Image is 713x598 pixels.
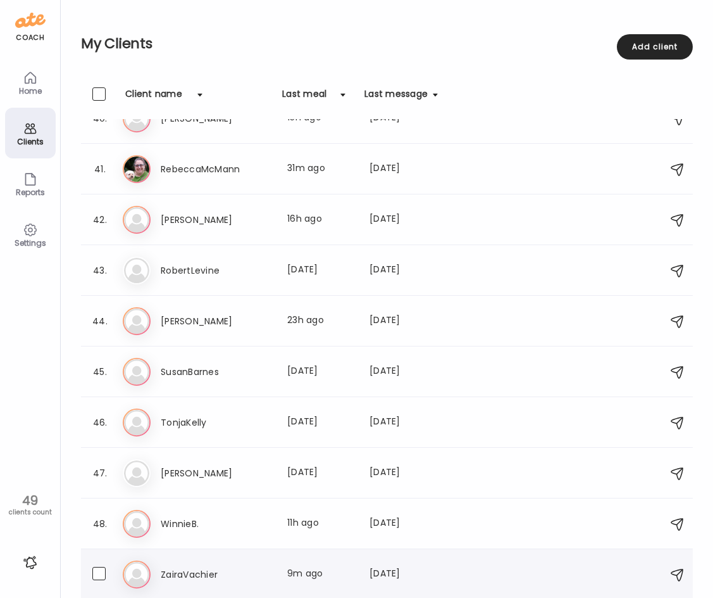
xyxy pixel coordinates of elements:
[287,415,354,430] div: [DATE]
[369,162,438,177] div: [DATE]
[369,415,438,430] div: [DATE]
[16,32,44,43] div: coach
[369,567,438,582] div: [DATE]
[8,87,53,95] div: Home
[282,87,326,108] div: Last meal
[161,364,272,379] h3: SusanBarnes
[92,263,108,278] div: 43.
[161,415,272,430] h3: TonjaKelly
[369,466,438,481] div: [DATE]
[4,493,56,508] div: 49
[15,10,46,30] img: ate
[161,466,272,481] h3: [PERSON_NAME]
[287,212,354,227] div: 16h ago
[287,567,354,582] div: 9m ago
[369,364,438,379] div: [DATE]
[8,137,53,146] div: Clients
[161,567,272,582] h3: ZairaVachier
[92,212,108,227] div: 42.
[92,466,108,481] div: 47.
[8,188,53,196] div: Reports
[92,314,108,329] div: 44.
[287,466,354,481] div: [DATE]
[92,162,108,177] div: 41.
[369,212,438,227] div: [DATE]
[161,516,272,531] h3: WinnieB.
[92,415,108,430] div: 46.
[369,314,438,329] div: [DATE]
[8,239,53,247] div: Settings
[287,162,354,177] div: 31m ago
[369,516,438,531] div: [DATE]
[161,263,272,278] h3: RobertLevine
[125,87,182,108] div: Client name
[92,364,108,379] div: 45.
[287,364,354,379] div: [DATE]
[4,508,56,517] div: clients count
[92,516,108,531] div: 48.
[81,34,693,53] h2: My Clients
[161,162,272,177] h3: RebeccaMcMann
[369,263,438,278] div: [DATE]
[287,263,354,278] div: [DATE]
[287,516,354,531] div: 11h ago
[161,212,272,227] h3: [PERSON_NAME]
[617,34,693,60] div: Add client
[287,314,354,329] div: 23h ago
[161,314,272,329] h3: [PERSON_NAME]
[364,87,428,108] div: Last message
